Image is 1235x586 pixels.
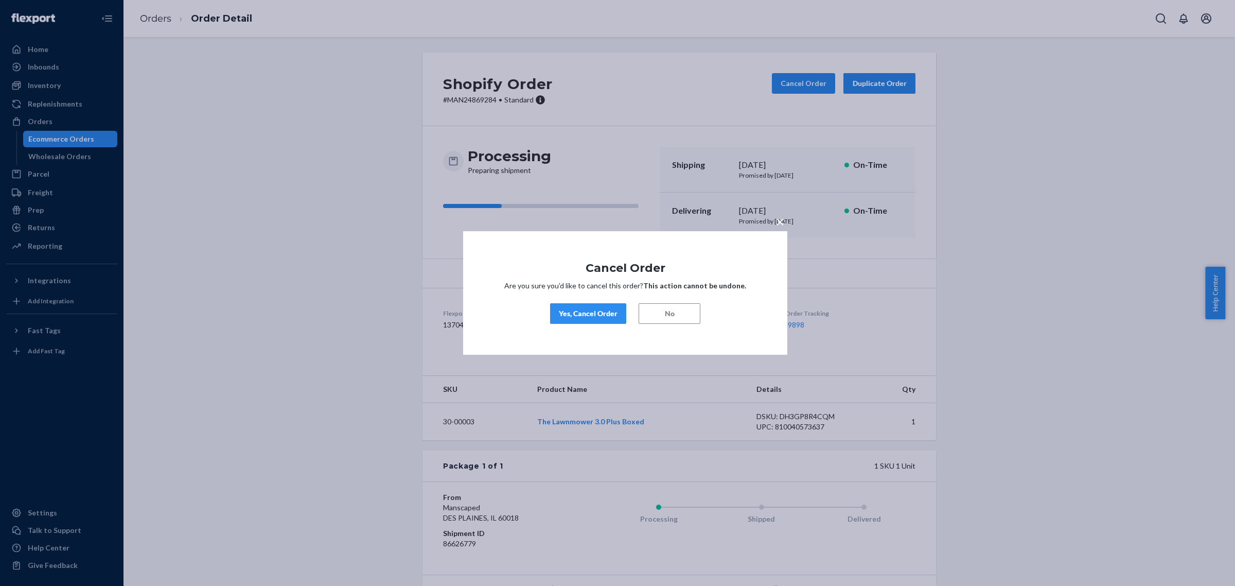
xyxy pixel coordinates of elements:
h1: Cancel Order [494,262,756,274]
strong: This action cannot be undone. [643,281,746,290]
span: × [776,213,784,230]
div: Yes, Cancel Order [559,308,617,319]
button: Yes, Cancel Order [550,303,626,324]
p: Are you sure you’d like to cancel this order? [494,281,756,291]
button: No [639,303,700,324]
